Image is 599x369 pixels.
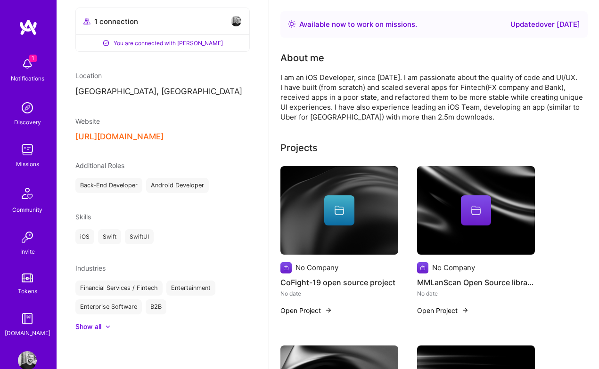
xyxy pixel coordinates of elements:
[417,289,535,298] div: No date
[417,166,535,255] img: cover
[75,117,100,125] span: Website
[417,276,535,289] h4: MMLanScan Open Source library for iOS
[75,178,142,193] div: Back-End Developer
[280,141,318,155] div: Projects
[166,281,215,296] div: Entertainment
[75,299,142,314] div: Enterprise Software
[299,19,417,30] div: Available now to work on missions .
[417,262,428,273] img: Company logo
[16,182,39,205] img: Community
[18,286,37,296] div: Tokens
[14,117,41,127] div: Discovery
[19,19,38,36] img: logo
[280,276,398,289] h4: CoFight-19 open source project
[114,38,223,48] span: You are connected with [PERSON_NAME]
[18,309,37,328] img: guide book
[288,20,295,28] img: Availability
[22,273,33,282] img: tokens
[75,161,124,169] span: Additional Roles
[75,86,250,97] p: [GEOGRAPHIC_DATA], [GEOGRAPHIC_DATA]
[146,299,166,314] div: B2B
[16,159,39,169] div: Missions
[75,229,94,244] div: iOS
[280,51,324,65] div: About me
[102,40,110,47] i: icon ConnectedPositive
[20,247,35,257] div: Invite
[280,305,332,315] button: Open Project
[75,322,101,331] div: Show all
[432,263,475,273] div: No Company
[325,306,332,314] img: arrow-right
[461,306,469,314] img: arrow-right
[11,73,44,83] div: Notifications
[417,305,469,315] button: Open Project
[280,262,292,273] img: Company logo
[75,281,163,296] div: Financial Services / Fintech
[75,71,250,80] div: Location
[75,132,164,142] button: [URL][DOMAIN_NAME]
[125,229,154,244] div: SwiftUI
[18,140,37,159] img: teamwork
[280,166,398,255] img: cover
[18,55,37,73] img: bell
[18,228,37,247] img: Invite
[75,264,106,272] span: Industries
[510,19,580,30] div: Updated over [DATE]
[146,178,209,193] div: Android Developer
[75,8,250,52] button: 1 connectionavatarYou are connected with [PERSON_NAME]
[83,18,90,25] i: icon Collaborator
[5,328,50,338] div: [DOMAIN_NAME]
[94,16,138,26] span: 1 connection
[18,98,37,117] img: discovery
[98,229,121,244] div: Swift
[29,55,37,62] span: 1
[295,263,338,273] div: No Company
[280,289,398,298] div: No date
[75,213,91,221] span: Skills
[280,72,588,122] div: I am an iOS Developer, since [DATE]. I am passionate about the quality of code and UI/UX. I have ...
[12,205,42,215] div: Community
[230,16,242,27] img: avatar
